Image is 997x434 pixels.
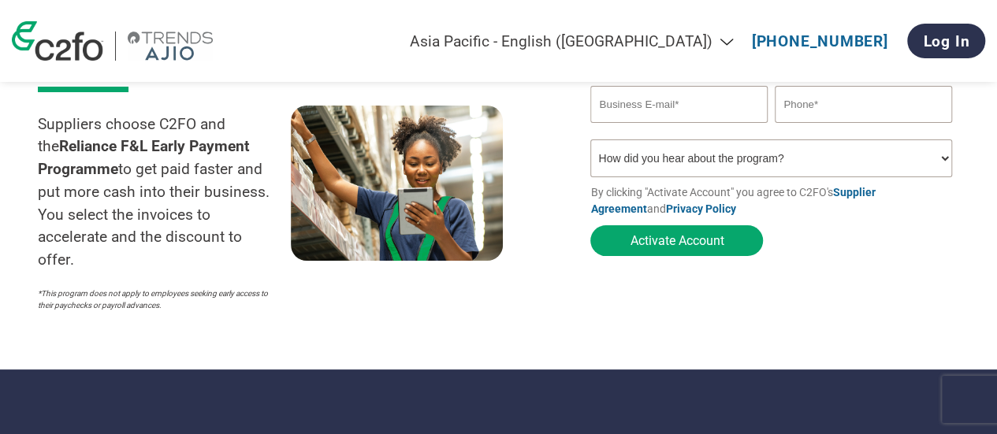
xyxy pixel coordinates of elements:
[590,124,767,133] div: Inavlid Email Address
[38,137,250,178] strong: Reliance F&L Early Payment Programme
[665,202,735,215] a: Privacy Policy
[590,225,763,256] button: Activate Account
[775,86,951,123] input: Phone*
[38,287,275,311] p: *This program does not apply to employees seeking early access to their paychecks or payroll adva...
[752,32,888,50] a: [PHONE_NUMBER]
[12,21,103,61] img: c2fo logo
[775,124,951,133] div: Inavlid Phone Number
[128,32,213,61] img: Reliance F&L
[590,86,767,123] input: Invalid Email format
[291,106,503,261] img: supply chain worker
[590,184,959,217] p: By clicking "Activate Account" you agree to C2FO's and
[907,24,985,58] a: Log In
[38,113,291,273] p: Suppliers choose C2FO and the to get paid faster and put more cash into their business. You selec...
